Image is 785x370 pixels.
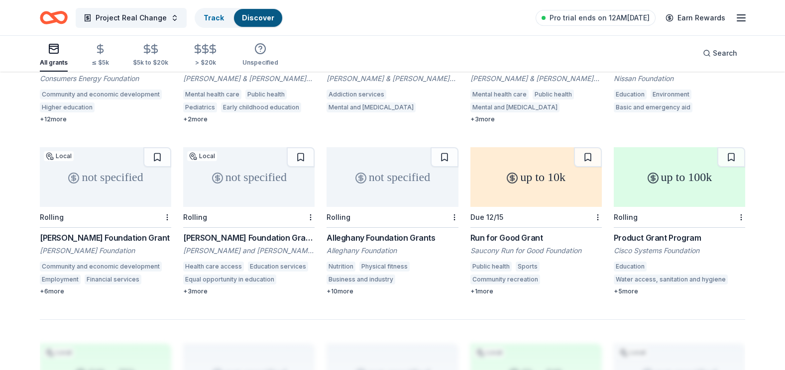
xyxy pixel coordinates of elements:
span: Search [713,47,737,59]
div: + 12 more [40,115,171,123]
div: Early childhood education [221,102,301,112]
button: TrackDiscover [195,8,283,28]
div: Nissan Foundation [614,74,745,84]
div: not specified [183,147,315,207]
span: Project Real Change [96,12,167,24]
div: Rolling [40,213,64,221]
div: Financial services [85,275,141,284]
span: Pro trial ends on 12AM[DATE] [550,12,650,24]
div: Rolling [183,213,207,221]
div: + 3 more [183,287,315,295]
div: + 6 more [40,287,171,295]
div: All grants [40,59,68,67]
div: [PERSON_NAME] & [PERSON_NAME] Foundation [183,74,315,84]
div: Alleghany Foundation Grants [327,232,458,244]
div: + 3 more [470,115,602,123]
div: Saucony Run for Good Foundation [470,246,602,256]
div: Education [614,262,647,272]
div: [PERSON_NAME] & [PERSON_NAME] Foundation [327,74,458,84]
div: [PERSON_NAME] & [PERSON_NAME] Foundation [470,74,602,84]
button: ≤ $5k [92,39,109,72]
div: Nutrition [327,262,355,272]
div: not specified [327,147,458,207]
a: not specifiedLocalRolling[PERSON_NAME] Foundation Grants[PERSON_NAME] and [PERSON_NAME] Foundatio... [183,147,315,295]
div: Employment [40,275,81,284]
div: + 2 more [183,115,315,123]
div: Consumers Energy Foundation [40,74,171,84]
button: $5k to $20k [133,39,168,72]
div: Local [187,151,217,161]
div: Mental health care [470,90,529,99]
div: ≤ $5k [92,59,109,67]
div: Community recreation [470,275,540,284]
div: Rolling [614,213,638,221]
div: Mental health care [183,90,241,99]
div: Physical fitness [359,262,410,272]
div: Public health [470,262,512,272]
div: Water access, sanitation and hygiene [614,275,728,284]
div: [PERSON_NAME] Foundation Grant [40,232,171,244]
button: Unspecified [242,39,278,72]
div: Unspecified [242,59,278,67]
div: Rolling [327,213,350,221]
div: Mental and [MEDICAL_DATA] [470,102,560,112]
button: All grants [40,39,68,72]
div: Business and industry [327,275,395,284]
a: up to 10kDue 12/15Run for Good GrantSaucony Run for Good FoundationPublic healthSportsCommunity r... [470,147,602,295]
div: up to 100k [614,147,745,207]
div: Health care access [183,262,244,272]
a: Pro trial ends on 12AM[DATE] [536,10,656,26]
div: [PERSON_NAME] Foundation [40,246,171,256]
a: not specifiedLocalRolling[PERSON_NAME] Foundation Grant[PERSON_NAME] FoundationCommunity and econ... [40,147,171,295]
div: > $20k [192,59,219,67]
div: Basic and emergency aid [614,102,692,112]
div: [PERSON_NAME] Foundation Grants [183,232,315,244]
div: Pediatrics [183,102,217,112]
div: Public health [533,90,574,99]
div: $5k to $20k [133,59,168,67]
button: > $20k [192,39,219,72]
a: Home [40,6,68,29]
div: Addiction services [327,90,386,99]
button: Project Real Change [76,8,187,28]
div: Run for Good Grant [470,232,602,244]
div: Public health [245,90,287,99]
div: Sports [516,262,540,272]
div: Community and economic development [40,90,162,99]
div: up to 10k [470,147,602,207]
button: Search [695,43,745,63]
div: Higher education [40,102,95,112]
a: Track [204,13,224,22]
a: up to 100kRollingProduct Grant ProgramCisco Systems FoundationEducationWater access, sanitation a... [614,147,745,295]
div: not specified [40,147,171,207]
div: Local [44,151,74,161]
div: Alleghany Foundation [327,246,458,256]
div: Education [614,90,647,99]
div: Education services [248,262,308,272]
div: + 5 more [614,287,745,295]
div: Due 12/15 [470,213,503,221]
div: Product Grant Program [614,232,745,244]
a: not specifiedRollingAlleghany Foundation GrantsAlleghany FoundationNutritionPhysical fitnessBusin... [327,147,458,295]
div: Environment [651,90,691,99]
div: [PERSON_NAME] and [PERSON_NAME] Foundation [183,246,315,256]
div: Equal opportunity in education [183,275,276,284]
a: Earn Rewards [660,9,731,27]
div: Mental and [MEDICAL_DATA] [327,102,416,112]
a: Discover [242,13,274,22]
div: + 1 more [470,287,602,295]
div: Cisco Systems Foundation [614,246,745,256]
div: Community and economic development [40,262,162,272]
div: + 10 more [327,287,458,295]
